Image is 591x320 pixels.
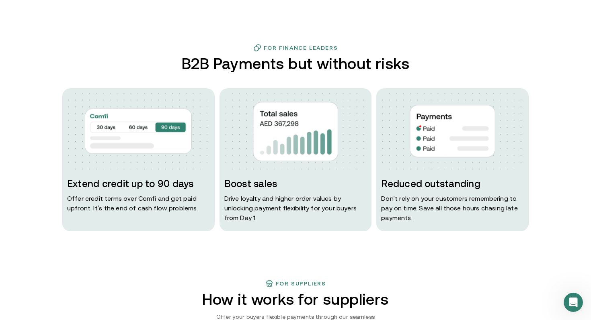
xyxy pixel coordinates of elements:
h3: For Finance Leaders [264,45,338,51]
h3: For suppliers [276,280,326,287]
img: finance [265,279,273,287]
p: Don ' t rely on your customers remembering to pay on time. Save all those hours chasing late paym... [381,194,524,222]
img: img [253,102,339,161]
h3: Reduced outstanding [381,177,524,190]
img: finance [253,44,261,52]
img: img [85,102,192,160]
img: img [410,105,495,157]
img: dots [381,93,524,169]
p: Offer credit terms over Comfi and get paid upfront. It’s the end of cash flow problems. [67,194,210,213]
img: dots [224,93,367,169]
h2: B2B Payments but without risks [179,55,413,72]
h3: Boost sales [224,177,367,190]
h3: Extend credit up to 90 days [67,177,210,190]
img: dots [67,93,210,169]
p: Drive loyalty and higher order values by unlocking payment flexibility for your buyers from Day 1. [224,194,367,222]
iframe: Intercom live chat [564,293,583,312]
h2: How it works for suppliers [179,291,413,308]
